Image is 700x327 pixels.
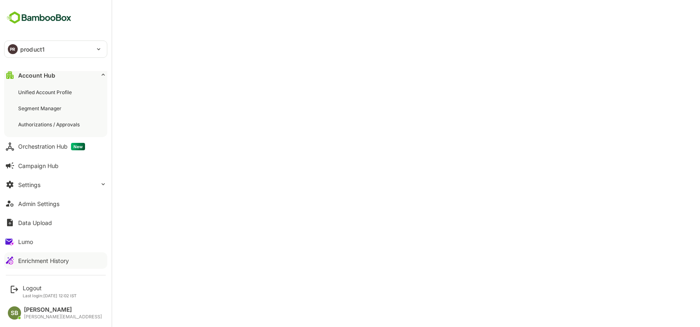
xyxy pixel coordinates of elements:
[18,143,85,150] div: Orchestration Hub
[24,314,102,320] div: [PERSON_NAME][EMAIL_ADDRESS]
[4,214,107,231] button: Data Upload
[71,143,85,150] span: New
[4,233,107,250] button: Lumo
[5,41,107,57] div: PRproduct1
[24,306,102,313] div: [PERSON_NAME]
[4,10,74,26] img: BambooboxFullLogoMark.5f36c76dfaba33ec1ec1367b70bb1252.svg
[8,44,18,54] div: PR
[4,138,107,155] button: Orchestration HubNew
[23,293,77,298] p: Last login: [DATE] 12:02 IST
[18,257,69,264] div: Enrichment History
[23,284,77,291] div: Logout
[8,306,21,320] div: SB
[18,121,81,128] div: Authorizations / Approvals
[20,45,45,54] p: product1
[18,181,40,188] div: Settings
[18,72,55,79] div: Account Hub
[4,252,107,269] button: Enrichment History
[4,157,107,174] button: Campaign Hub
[18,219,52,226] div: Data Upload
[18,238,33,245] div: Lumo
[4,176,107,193] button: Settings
[18,200,59,207] div: Admin Settings
[4,195,107,212] button: Admin Settings
[18,162,59,169] div: Campaign Hub
[4,67,107,83] button: Account Hub
[18,89,73,96] div: Unified Account Profile
[18,105,63,112] div: Segment Manager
